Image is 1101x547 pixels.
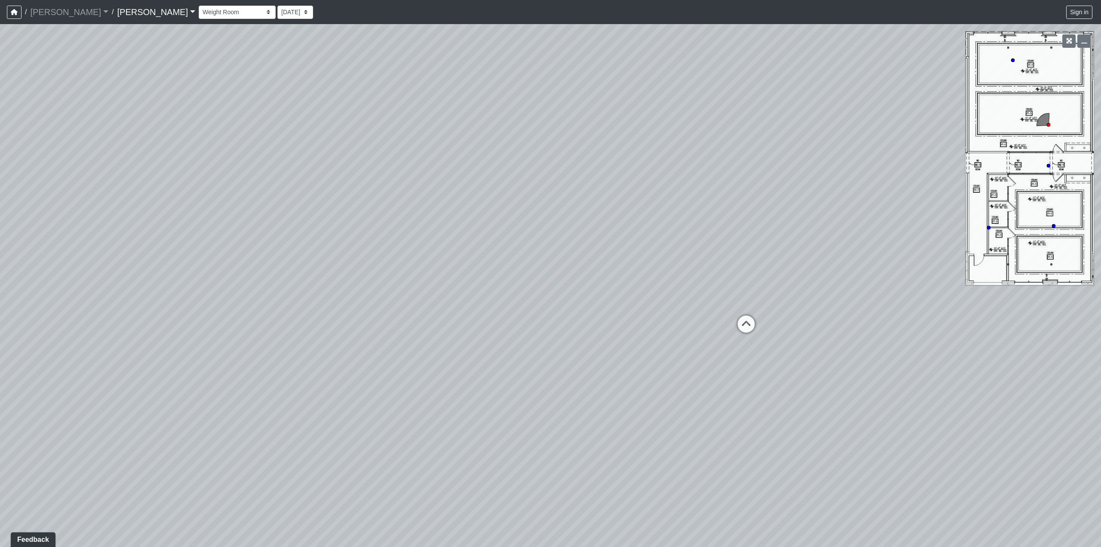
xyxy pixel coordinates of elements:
[1066,6,1092,19] button: Sign in
[108,3,117,21] span: /
[6,530,57,547] iframe: Ybug feedback widget
[30,3,108,21] a: [PERSON_NAME]
[117,3,195,21] a: [PERSON_NAME]
[22,3,30,21] span: /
